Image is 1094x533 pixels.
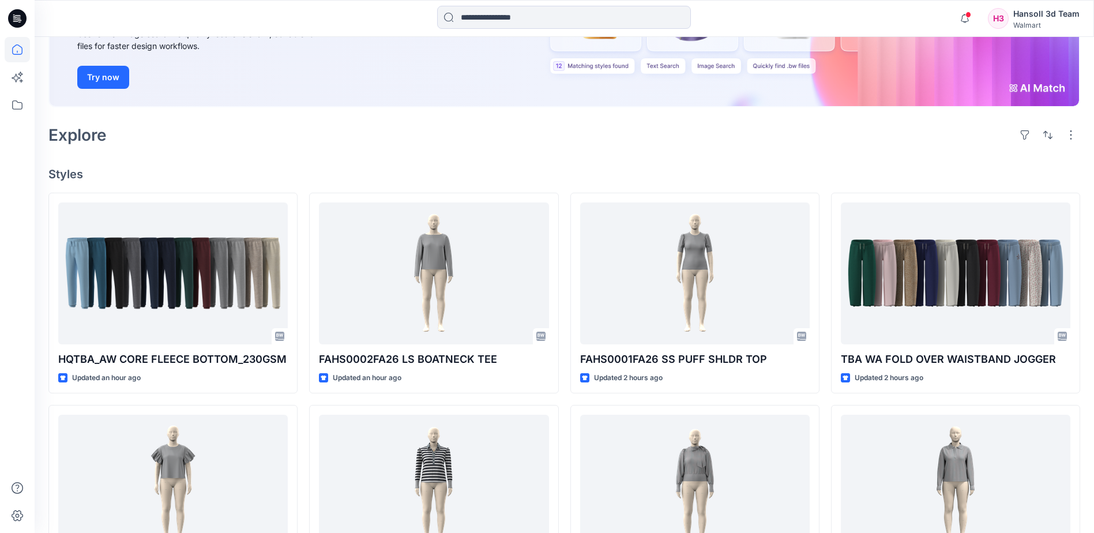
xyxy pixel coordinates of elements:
[580,202,810,344] a: FAHS0001FA26 SS PUFF SHLDR TOP
[48,167,1080,181] h4: Styles
[58,202,288,344] a: HQTBA_AW CORE FLEECE BOTTOM_230GSM
[1013,7,1080,21] div: Hansoll 3d Team
[855,372,923,384] p: Updated 2 hours ago
[841,351,1070,367] p: TBA WA FOLD OVER WAISTBAND JOGGER
[319,202,548,344] a: FAHS0002FA26 LS BOATNECK TEE
[1013,21,1080,29] div: Walmart
[77,66,129,89] button: Try now
[580,351,810,367] p: FAHS0001FA26 SS PUFF SHLDR TOP
[58,351,288,367] p: HQTBA_AW CORE FLEECE BOTTOM_230GSM
[77,28,337,52] div: Use text or image search to quickly locate relevant, editable .bw files for faster design workflows.
[594,372,663,384] p: Updated 2 hours ago
[72,372,141,384] p: Updated an hour ago
[319,351,548,367] p: FAHS0002FA26 LS BOATNECK TEE
[48,126,107,144] h2: Explore
[988,8,1009,29] div: H3
[333,372,401,384] p: Updated an hour ago
[841,202,1070,344] a: TBA WA FOLD OVER WAISTBAND JOGGER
